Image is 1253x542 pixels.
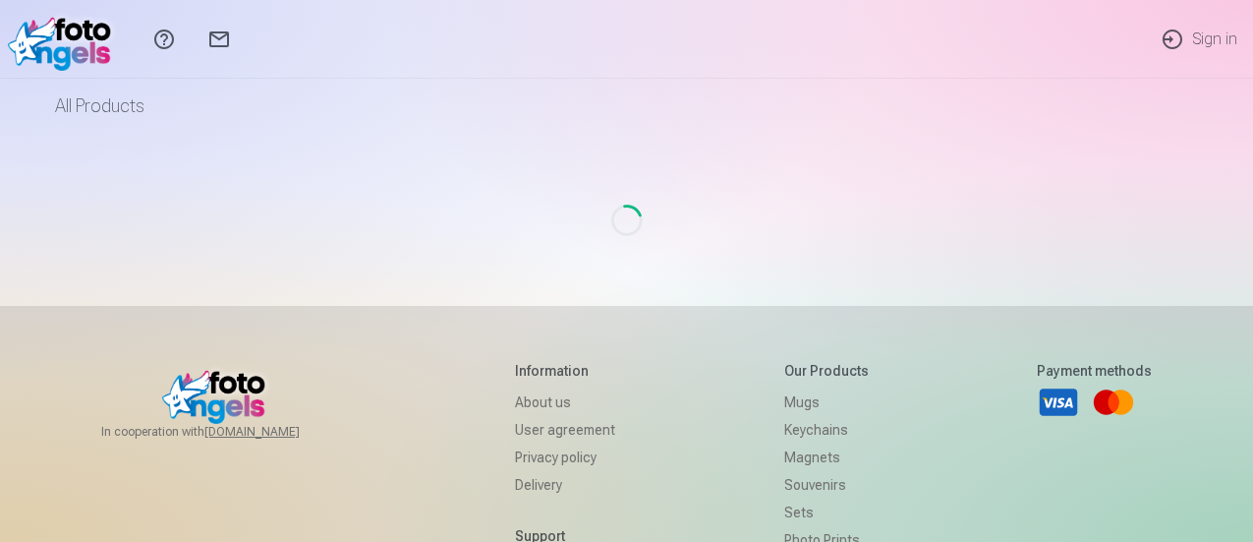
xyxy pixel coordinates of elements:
span: In cooperation with [101,424,347,440]
a: Souvenirs [784,471,869,499]
a: Mastercard [1092,381,1135,424]
a: Sets [784,499,869,526]
img: /v1 [8,8,121,71]
a: Delivery [515,471,615,499]
a: Magnets [784,444,869,471]
a: About us [515,389,615,416]
a: Privacy policy [515,444,615,471]
h5: Payment methods [1037,361,1152,381]
a: [DOMAIN_NAME] [204,424,347,440]
h5: Our products [784,361,869,381]
h5: Information [515,361,615,381]
a: Mugs [784,389,869,416]
a: Visa [1037,381,1080,424]
a: Keychains [784,416,869,444]
a: User agreement [515,416,615,444]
